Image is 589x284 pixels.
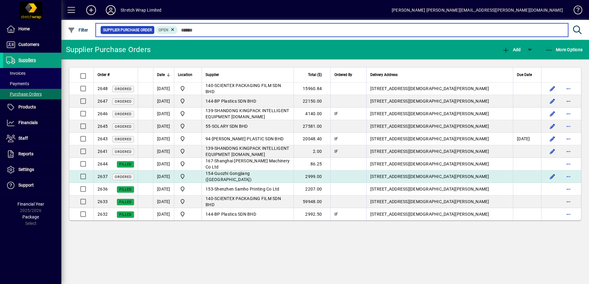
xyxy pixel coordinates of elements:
[214,187,279,191] span: Shenzhen Samho Printing Co Ltd
[206,146,289,157] span: SHANDONG KINGPACK INTELLIGENT EQUIPMENT [DOMAIN_NAME]
[206,158,213,163] span: 167
[366,158,513,170] td: [STREET_ADDRESS][DEMOGRAPHIC_DATA][PERSON_NAME]
[294,82,330,95] td: 15960.84
[548,84,557,93] button: Edit
[564,121,573,131] button: More options
[103,27,152,33] span: Supplier Purchase Order
[548,121,557,131] button: Edit
[334,71,352,78] span: Ordered By
[202,133,294,145] td: -
[115,100,132,104] span: Ordered
[115,175,132,179] span: Ordered
[18,42,39,47] span: Customers
[115,125,132,129] span: Ordered
[81,5,101,16] button: Add
[18,136,28,141] span: Staff
[153,158,174,170] td: [DATE]
[298,71,327,78] div: Total ($)
[119,200,132,204] span: Filled
[98,174,108,179] span: 2637
[153,82,174,95] td: [DATE]
[366,95,513,108] td: [STREET_ADDRESS][DEMOGRAPHIC_DATA][PERSON_NAME]
[18,104,36,109] span: Products
[98,212,108,217] span: 2632
[18,183,34,187] span: Support
[294,133,330,145] td: 20048.40
[544,44,584,55] button: More Options
[206,124,211,129] span: 55
[18,151,33,156] span: Reports
[564,159,573,169] button: More options
[6,92,42,97] span: Purchase Orders
[178,173,198,180] span: SWL-AKL
[153,145,174,158] td: [DATE]
[294,108,330,120] td: 4140.00
[153,120,174,133] td: [DATE]
[206,171,252,182] span: Guozhi Gongjiang ([GEOGRAPHIC_DATA])
[206,83,213,88] span: 140
[178,97,198,105] span: SWL-AKL
[157,71,170,78] div: Date
[3,100,61,115] a: Products
[206,83,281,94] span: SCIENTEX PACKAGING FILM SDN BHD
[153,108,174,120] td: [DATE]
[564,197,573,206] button: More options
[178,160,198,168] span: SWL-AKL
[502,47,521,52] span: Add
[294,195,330,208] td: 59948.00
[366,183,513,195] td: [STREET_ADDRESS][DEMOGRAPHIC_DATA][PERSON_NAME]
[548,172,557,181] button: Edit
[206,99,213,104] span: 144
[548,96,557,106] button: Edit
[121,5,162,15] div: Stretch Wrap Limited
[159,28,168,32] span: Open
[153,95,174,108] td: [DATE]
[294,208,330,220] td: 2992.50
[206,108,289,119] span: SHANDONG KINGPACK INTELLIGENT EQUIPMENT [DOMAIN_NAME]
[115,150,132,154] span: Ordered
[202,82,294,95] td: -
[202,208,294,220] td: -
[548,134,557,144] button: Edit
[98,199,108,204] span: 2633
[545,47,583,52] span: More Options
[115,137,132,141] span: Ordered
[68,28,88,32] span: Filter
[115,112,132,116] span: Ordered
[66,25,90,36] button: Filter
[501,44,522,55] button: Add
[513,133,541,145] td: [DATE]
[3,131,61,146] a: Staff
[98,149,108,154] span: 2641
[294,145,330,158] td: 2.00
[3,162,61,177] a: Settings
[178,123,198,130] span: SWL-AKL
[6,71,25,76] span: Invoices
[334,111,338,116] span: IF
[3,78,61,89] a: Payments
[206,136,211,141] span: 94
[17,202,44,206] span: Financial Year
[153,195,174,208] td: [DATE]
[564,96,573,106] button: More options
[366,108,513,120] td: [STREET_ADDRESS][DEMOGRAPHIC_DATA][PERSON_NAME]
[517,71,537,78] div: Due Date
[98,111,108,116] span: 2646
[18,167,34,172] span: Settings
[366,120,513,133] td: [STREET_ADDRESS][DEMOGRAPHIC_DATA][PERSON_NAME]
[98,136,108,141] span: 2643
[564,184,573,194] button: More options
[178,110,198,117] span: SWL-AKL
[206,212,213,217] span: 144
[569,1,581,21] a: Knowledge Base
[18,120,38,125] span: Financials
[66,45,151,55] div: Supplier Purchase Orders
[115,87,132,91] span: Ordered
[18,26,30,31] span: Home
[517,71,532,78] span: Due Date
[119,213,132,217] span: Filled
[214,99,256,104] span: BP Plastics SDN BHD
[564,84,573,93] button: More options
[98,86,108,91] span: 2648
[202,120,294,133] td: -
